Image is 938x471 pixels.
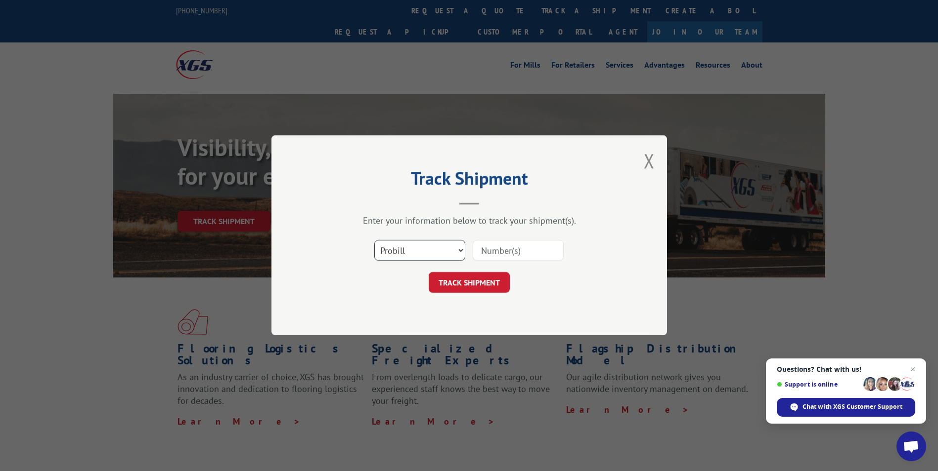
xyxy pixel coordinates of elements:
button: TRACK SHIPMENT [429,273,510,293]
button: Close modal [644,148,655,174]
div: Open chat [896,432,926,461]
h2: Track Shipment [321,171,618,190]
input: Number(s) [473,240,564,261]
div: Enter your information below to track your shipment(s). [321,215,618,227]
span: Chat with XGS Customer Support [803,402,902,411]
span: Close chat [907,363,919,375]
span: Questions? Chat with us! [777,365,915,373]
div: Chat with XGS Customer Support [777,398,915,417]
span: Support is online [777,381,860,388]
